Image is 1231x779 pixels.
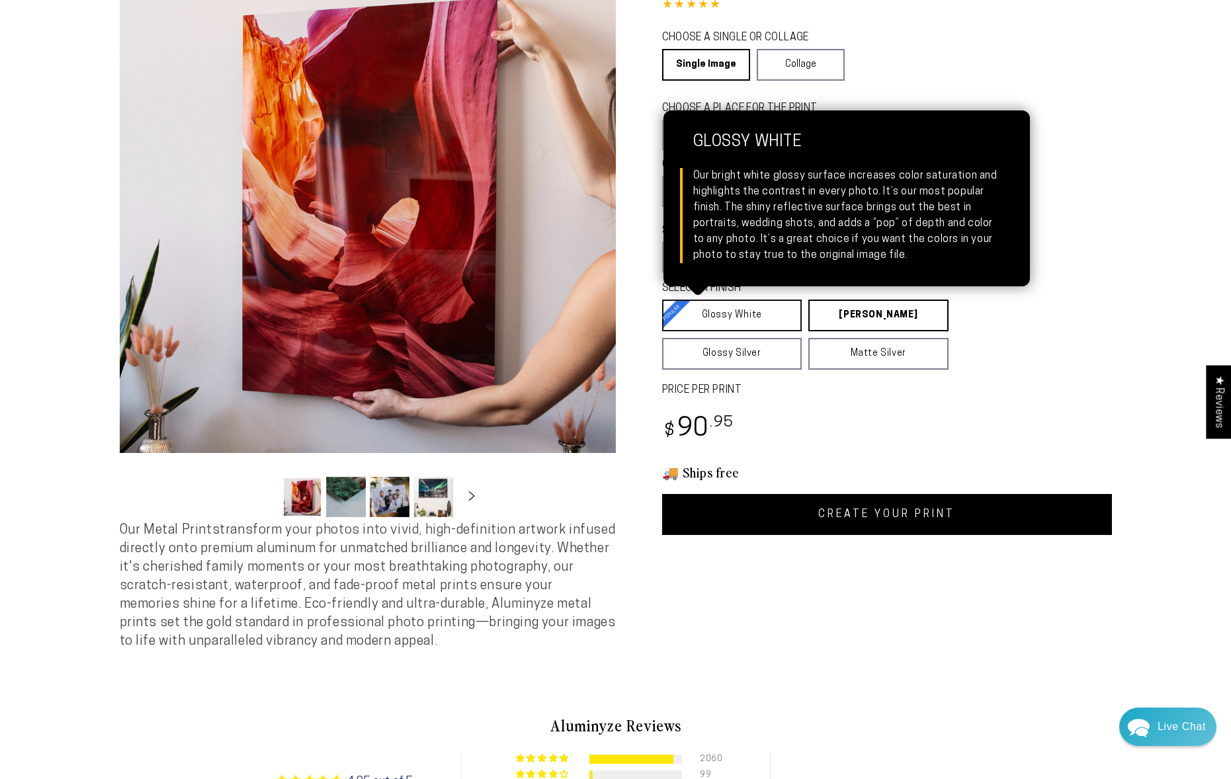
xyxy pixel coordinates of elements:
[662,224,841,239] legend: SELECT A SIZE
[710,415,734,430] sup: .95
[662,157,834,173] legend: CHOOSE A SHAPE
[230,714,1002,737] h2: Aluminyze Reviews
[516,754,571,764] div: 91% (2060) reviews with 5 star rating
[808,338,949,370] a: Matte Silver
[1158,708,1206,746] div: Contact Us Directly
[662,417,734,442] bdi: 90
[662,49,750,81] a: Single Image
[757,49,845,81] a: Collage
[693,134,1000,168] strong: Glossy White
[120,524,616,648] span: Our Metal Prints transform your photos into vivid, high-definition artwork infused directly onto ...
[662,464,1112,481] h3: 🚚 Ships free
[662,281,917,296] legend: SELECT A FINISH
[457,482,486,511] button: Slide right
[1119,708,1216,746] div: Chat widget toggle
[413,477,453,517] button: Load image 4 in gallery view
[700,755,716,764] div: 2060
[662,120,750,150] label: Wall Mount
[662,383,1112,398] label: PRICE PER PRINT
[662,242,733,272] label: 8x24
[662,338,802,370] a: Glossy Silver
[662,101,832,116] legend: CHOOSE A PLACE FOR THE PRINT
[664,423,675,440] span: $
[370,477,409,517] button: Load image 3 in gallery view
[662,30,833,46] legend: CHOOSE A SINGLE OR COLLAGE
[326,477,366,517] button: Load image 2 in gallery view
[808,300,949,331] a: [PERSON_NAME]
[662,300,802,331] a: Glossy White
[693,168,1000,263] div: Our bright white glossy surface increases color saturation and highlights the contrast in every p...
[662,494,1112,535] a: CREATE YOUR PRINT
[249,482,278,511] button: Slide left
[282,477,322,517] button: Load image 1 in gallery view
[1206,365,1231,438] div: Click to open Judge.me floating reviews tab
